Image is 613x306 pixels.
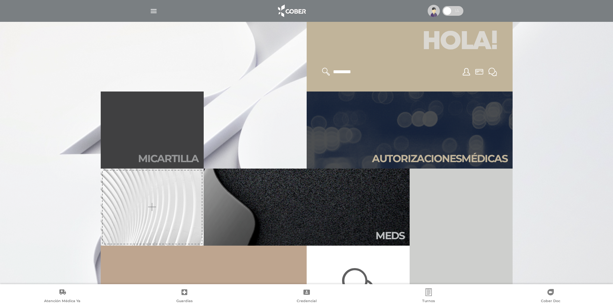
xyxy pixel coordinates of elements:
[123,288,245,305] a: Guardias
[101,92,204,169] a: Micartilla
[297,299,317,304] span: Credencial
[1,288,123,305] a: Atención Médica Ya
[372,153,507,165] h2: Autori zaciones médicas
[176,299,193,304] span: Guardias
[367,288,489,305] a: Turnos
[44,299,80,304] span: Atención Médica Ya
[428,5,440,17] img: profile-placeholder.svg
[422,299,435,304] span: Turnos
[204,169,410,246] a: Meds
[490,288,612,305] a: Cober Doc
[314,24,505,60] h1: Hola!
[274,3,308,19] img: logo_cober_home-white.png
[246,288,367,305] a: Credencial
[150,7,158,15] img: Cober_menu-lines-white.svg
[376,230,404,242] h2: Meds
[138,153,199,165] h2: Mi car tilla
[541,299,560,304] span: Cober Doc
[307,92,513,169] a: Autorizacionesmédicas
